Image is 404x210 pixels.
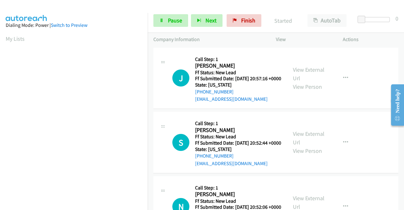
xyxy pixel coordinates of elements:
[195,185,281,191] h5: Call Step: 1
[6,21,142,29] div: Dialing Mode: Power |
[195,75,281,82] h5: Ff Submitted Date: [DATE] 20:57:16 +0000
[172,69,189,87] h1: J
[195,127,279,134] h2: [PERSON_NAME]
[386,80,404,130] iframe: Resource Center
[361,17,390,22] div: Delay between calls (in seconds)
[307,14,347,27] button: AutoTab
[195,191,279,198] h2: [PERSON_NAME]
[168,17,182,24] span: Pause
[51,22,87,28] a: Switch to Preview
[205,17,217,24] span: Next
[195,160,268,166] a: [EMAIL_ADDRESS][DOMAIN_NAME]
[293,130,324,146] a: View External Url
[195,153,234,159] a: [PHONE_NUMBER]
[172,69,189,87] div: The call is yet to be attempted
[195,146,281,153] h5: State: [US_STATE]
[172,134,189,151] div: The call is yet to be attempted
[195,120,281,127] h5: Call Step: 1
[195,96,268,102] a: [EMAIL_ADDRESS][DOMAIN_NAME]
[172,134,189,151] h1: S
[6,35,25,42] a: My Lists
[395,14,398,23] div: 0
[195,82,281,88] h5: State: [US_STATE]
[191,14,223,27] button: Next
[195,62,279,69] h2: [PERSON_NAME]
[241,17,255,24] span: Finish
[293,83,322,90] a: View Person
[153,14,188,27] a: Pause
[293,147,322,154] a: View Person
[195,198,281,204] h5: Ff Status: New Lead
[195,89,234,95] a: [PHONE_NUMBER]
[195,69,281,76] h5: Ff Status: New Lead
[270,16,296,25] p: Started
[293,66,324,82] a: View External Url
[276,36,331,43] p: View
[343,36,398,43] p: Actions
[227,14,261,27] a: Finish
[153,36,264,43] p: Company Information
[195,56,281,63] h5: Call Step: 1
[195,134,281,140] h5: Ff Status: New Lead
[195,140,281,146] h5: Ff Submitted Date: [DATE] 20:52:44 +0000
